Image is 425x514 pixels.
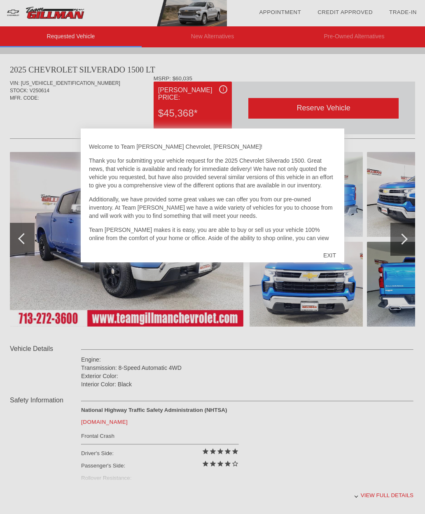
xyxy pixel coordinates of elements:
a: Trade-In [389,9,417,15]
div: EXIT [315,243,344,268]
p: Thank you for submitting your vehicle request for the 2025 Chevrolet Silverado 1500. Great news, ... [89,157,336,189]
p: Additionally, we have provided some great values we can offer you from our pre-owned inventory. A... [89,195,336,220]
p: Welcome to Team [PERSON_NAME] Chevrolet, [PERSON_NAME]! [89,143,336,151]
a: Appointment [259,9,301,15]
a: Credit Approved [318,9,373,15]
p: Team [PERSON_NAME] makes it is easy, you are able to buy or sell us your vehicle 100% online from... [89,226,336,275]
